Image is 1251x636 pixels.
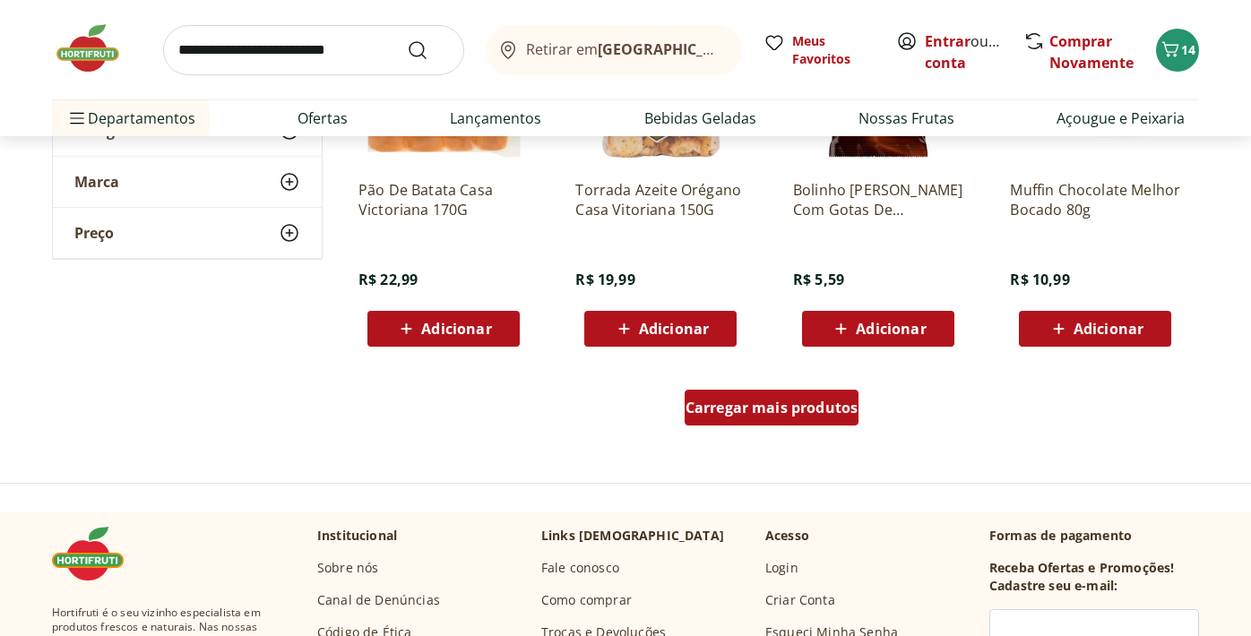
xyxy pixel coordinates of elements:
span: Adicionar [639,322,709,336]
a: Canal de Denúncias [317,591,440,609]
input: search [163,25,464,75]
a: Meus Favoritos [764,32,875,68]
a: Muffin Chocolate Melhor Bocado 80g [1010,180,1180,219]
span: Adicionar [421,322,491,336]
span: Meus Favoritos [792,32,875,68]
a: Fale conosco [541,559,619,577]
p: Links [DEMOGRAPHIC_DATA] [541,527,724,545]
a: Comprar Novamente [1049,31,1134,73]
button: Adicionar [584,311,737,347]
span: R$ 19,99 [575,270,634,289]
span: Marca [74,173,119,191]
button: Marca [53,157,322,207]
button: Adicionar [1019,311,1171,347]
a: Bolinho [PERSON_NAME] Com Gotas De Chocolate 70G [793,180,963,219]
button: Adicionar [367,311,520,347]
span: R$ 10,99 [1010,270,1069,289]
a: Como comprar [541,591,632,609]
span: 14 [1181,41,1195,58]
a: Carregar mais produtos [685,390,859,433]
p: Acesso [765,527,809,545]
a: Bebidas Geladas [644,107,756,129]
span: ou [925,30,1005,73]
h3: Receba Ofertas e Promoções! [989,559,1174,577]
span: R$ 22,99 [358,270,418,289]
a: Entrar [925,31,971,51]
p: Formas de pagamento [989,527,1199,545]
a: Criar conta [925,31,1023,73]
img: Hortifruti [52,527,142,580]
a: Login [765,559,798,577]
button: Menu [66,97,88,140]
a: Pão De Batata Casa Victoriana 170G [358,180,529,219]
img: Hortifruti [52,21,142,75]
span: Adicionar [856,322,926,336]
span: Carregar mais produtos [686,400,858,415]
button: Preço [53,208,322,258]
b: [GEOGRAPHIC_DATA]/[GEOGRAPHIC_DATA] [598,39,900,59]
span: Adicionar [1074,322,1143,336]
span: Departamentos [66,97,195,140]
button: Carrinho [1156,29,1199,72]
a: Nossas Frutas [858,107,954,129]
a: Ofertas [298,107,348,129]
h3: Cadastre seu e-mail: [989,577,1117,595]
span: Preço [74,224,114,242]
p: Institucional [317,527,397,545]
a: Torrada Azeite Orégano Casa Vitoriana 150G [575,180,746,219]
span: R$ 5,59 [793,270,844,289]
button: Submit Search [407,39,450,61]
button: Retirar em[GEOGRAPHIC_DATA]/[GEOGRAPHIC_DATA] [486,25,742,75]
a: Açougue e Peixaria [1057,107,1185,129]
a: Sobre nós [317,559,378,577]
a: Lançamentos [450,107,541,129]
a: Criar Conta [765,591,835,609]
span: Retirar em [526,41,724,57]
button: Adicionar [802,311,954,347]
